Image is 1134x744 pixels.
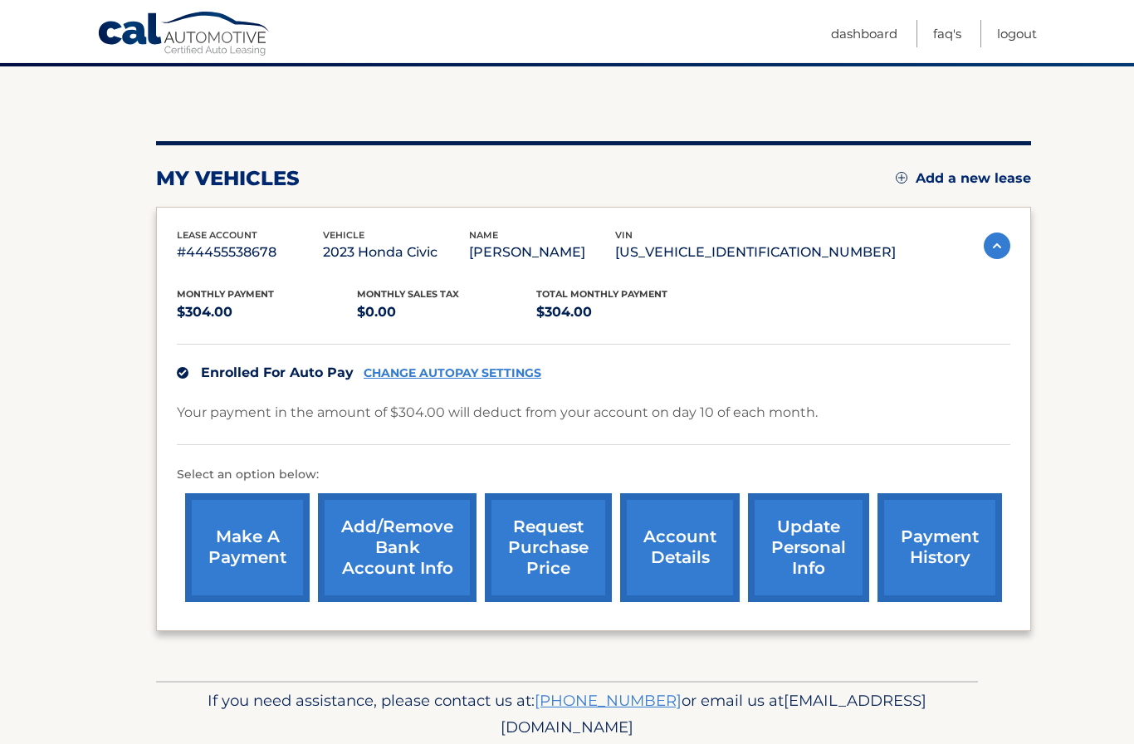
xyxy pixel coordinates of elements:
[167,688,967,741] p: If you need assistance, please contact us at: or email us at
[201,365,354,380] span: Enrolled For Auto Pay
[156,166,300,191] h2: my vehicles
[620,493,740,602] a: account details
[535,691,682,710] a: [PHONE_NUMBER]
[933,20,961,47] a: FAQ's
[357,288,459,300] span: Monthly sales Tax
[748,493,869,602] a: update personal info
[177,288,274,300] span: Monthly Payment
[177,401,818,424] p: Your payment in the amount of $304.00 will deduct from your account on day 10 of each month.
[896,170,1031,187] a: Add a new lease
[177,301,357,324] p: $304.00
[997,20,1037,47] a: Logout
[831,20,897,47] a: Dashboard
[896,172,907,184] img: add.svg
[177,465,1010,485] p: Select an option below:
[364,366,541,380] a: CHANGE AUTOPAY SETTINGS
[877,493,1002,602] a: payment history
[469,241,615,264] p: [PERSON_NAME]
[536,301,716,324] p: $304.00
[323,241,469,264] p: 2023 Honda Civic
[185,493,310,602] a: make a payment
[318,493,477,602] a: Add/Remove bank account info
[984,232,1010,259] img: accordion-active.svg
[485,493,612,602] a: request purchase price
[177,241,323,264] p: #44455538678
[97,11,271,59] a: Cal Automotive
[177,229,257,241] span: lease account
[615,241,896,264] p: [US_VEHICLE_IDENTIFICATION_NUMBER]
[615,229,633,241] span: vin
[469,229,498,241] span: name
[323,229,364,241] span: vehicle
[536,288,667,300] span: Total Monthly Payment
[357,301,537,324] p: $0.00
[177,367,188,379] img: check.svg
